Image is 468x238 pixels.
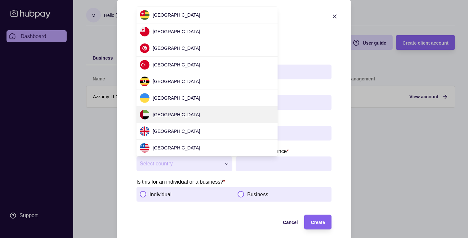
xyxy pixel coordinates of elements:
[140,126,149,136] img: gb
[140,27,149,36] img: to
[153,95,200,101] span: [GEOGRAPHIC_DATA]
[153,46,200,51] span: [GEOGRAPHIC_DATA]
[140,60,149,70] img: tr
[153,79,200,84] span: [GEOGRAPHIC_DATA]
[153,12,200,18] span: [GEOGRAPHIC_DATA]
[140,43,149,53] img: tn
[153,62,200,67] span: [GEOGRAPHIC_DATA]
[153,112,200,117] span: [GEOGRAPHIC_DATA]
[153,129,200,134] span: [GEOGRAPHIC_DATA]
[140,110,149,119] img: ae
[153,145,200,150] span: [GEOGRAPHIC_DATA]
[140,143,149,153] img: us
[153,29,200,34] span: [GEOGRAPHIC_DATA]
[140,93,149,103] img: ua
[140,77,149,86] img: ug
[140,10,149,20] img: tg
